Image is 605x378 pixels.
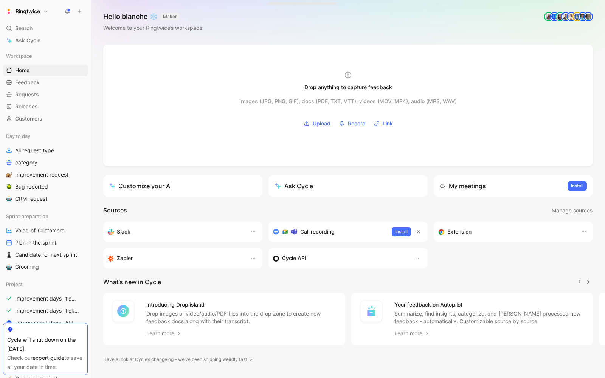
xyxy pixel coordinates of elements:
[3,130,88,142] div: Day to day
[15,319,74,327] span: improvement days- ALL
[3,317,88,328] a: improvement days- ALL
[301,118,333,129] button: Upload
[273,254,408,263] div: Sync customers & send feedback from custom sources. Get inspired by our favorite use case
[5,182,14,191] button: 🪲
[15,79,40,86] span: Feedback
[161,13,179,20] button: MAKER
[6,52,32,60] span: Workspace
[146,310,336,325] p: Drop images or video/audio/PDF files into the drop zone to create new feedback docs along with th...
[7,353,84,372] div: Check our to save all your data in time.
[568,13,575,20] img: avatar
[438,227,573,236] div: Capture feedback from anywhere on the web
[6,184,12,190] img: 🪲
[146,329,182,338] a: Learn more
[3,211,88,273] div: Sprint preparationVoice-of-CustomersPlan in the sprint♟️Candidate for next sprint🤖Grooming
[440,181,486,191] div: My meetings
[103,12,202,21] h1: Hello blanche ❄️
[15,295,79,302] span: Improvement days- tickets ready
[3,157,88,168] a: category
[273,227,386,236] div: Record & transcribe meetings from Zoom, Meet & Teams.
[16,8,40,15] h1: Ringtwice
[3,193,88,204] a: 🤖CRM request
[552,206,593,215] span: Manage sources
[268,175,428,197] button: Ask Cycle
[15,147,54,154] span: All request type
[146,300,336,309] h4: Introducing Drop island
[15,251,77,259] span: Candidate for next sprint
[103,23,202,33] div: Welcome to your Ringtwice’s workspace
[579,13,586,20] img: avatar
[3,145,88,156] a: All request type
[3,279,88,341] div: ProjectImprovement days- tickets readyImprovement days- tickets ready-legacyimprovement days- ALL...
[15,227,64,234] span: Voice-of-Customers
[6,252,12,258] img: ♟️
[3,169,88,180] a: 🐌Improvement request
[5,170,14,179] button: 🐌
[15,36,40,45] span: Ask Cycle
[108,254,243,263] div: Capture feedback from thousands of sources with Zapier (survey results, recordings, sheets, etc).
[5,8,12,15] img: Ringtwice
[282,254,306,263] h3: Cycle API
[3,181,88,192] a: 🪲Bug reported
[15,91,39,98] span: Requests
[3,89,88,100] a: Requests
[568,181,587,191] button: Install
[394,300,584,309] h4: Your feedback on Autopilot
[3,6,50,17] button: RingtwiceRingtwice
[239,97,457,106] div: Images (JPG, PNG, GIF), docs (PDF, TXT, VTT), videos (MOV, MP4), audio (MP3, WAV)
[3,35,88,46] a: Ask Cycle
[108,227,243,236] div: Sync your customers, send feedback and get updates in Slack
[5,262,14,271] button: 🤖
[3,23,88,34] div: Search
[15,67,29,74] span: Home
[348,119,366,128] span: Record
[3,211,88,222] div: Sprint preparation
[573,13,581,20] img: avatar
[571,182,583,190] span: Install
[103,175,262,197] a: Customize your AI
[371,118,396,129] button: Link
[394,329,430,338] a: Learn more
[336,118,368,129] button: Record
[6,132,30,140] span: Day to day
[562,13,569,20] img: avatar
[551,13,558,20] div: L
[7,335,84,353] div: Cycle will shut down on the [DATE].
[585,13,592,20] img: avatar
[6,212,48,220] span: Sprint preparation
[3,50,88,62] div: Workspace
[103,356,253,363] a: Have a look at Cycle’s changelog – we’ve been shipping weirdly fast
[275,181,313,191] div: Ask Cycle
[15,239,56,246] span: Plan in the sprint
[3,279,88,290] div: Project
[395,228,408,235] span: Install
[15,24,33,33] span: Search
[313,119,330,128] span: Upload
[5,194,14,203] button: 🤖
[117,254,133,263] h3: Zapier
[3,130,88,204] div: Day to dayAll request typecategory🐌Improvement request🪲Bug reported🤖CRM request
[3,225,88,236] a: Voice-of-Customers
[5,250,14,259] button: ♟️
[3,249,88,260] a: ♟️Candidate for next sprint
[3,113,88,124] a: Customers
[551,206,593,215] button: Manage sources
[6,196,12,202] img: 🤖
[6,280,23,288] span: Project
[15,195,47,203] span: CRM request
[3,305,88,316] a: Improvement days- tickets ready-legacy
[3,237,88,248] a: Plan in the sprint
[3,65,88,76] a: Home
[300,227,335,236] h3: Call recording
[15,171,68,178] span: Improvement request
[3,77,88,88] a: Feedback
[3,293,88,304] a: Improvement days- tickets ready
[545,13,552,20] img: avatar
[383,119,393,128] span: Link
[103,206,127,215] h2: Sources
[33,355,64,361] a: export guide
[6,264,12,270] img: 🤖
[15,159,37,166] span: category
[117,227,130,236] h3: Slack
[3,261,88,273] a: 🤖Grooming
